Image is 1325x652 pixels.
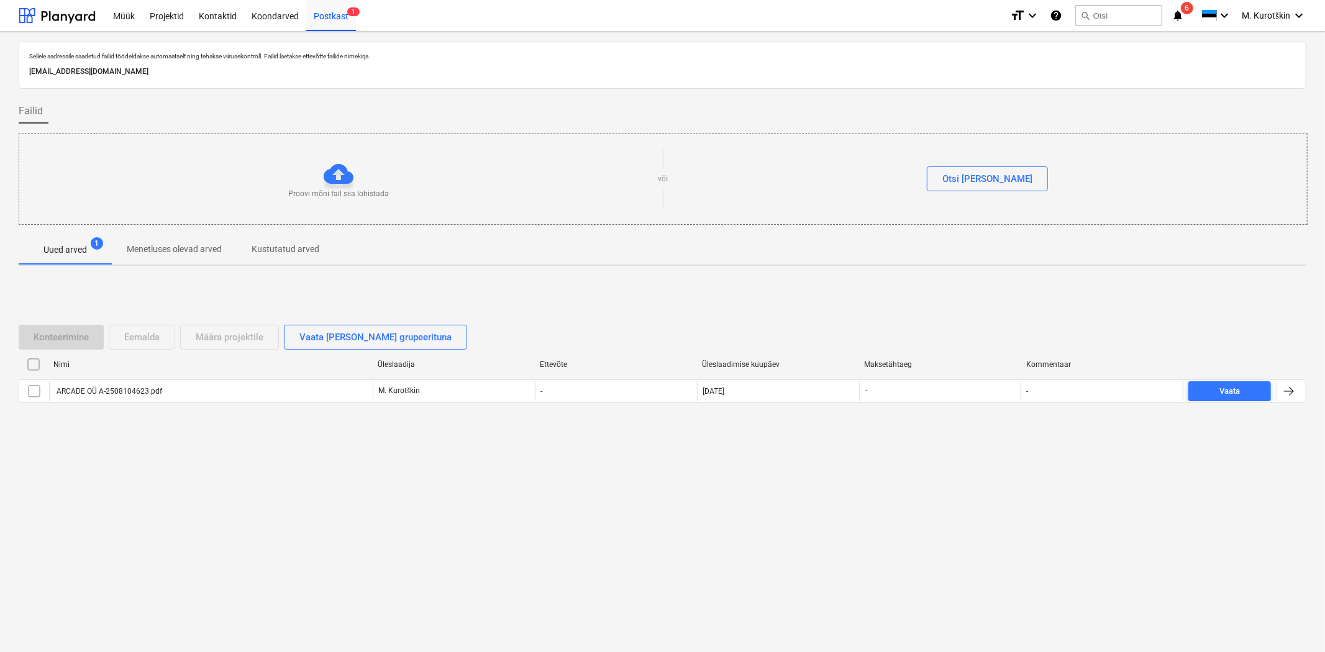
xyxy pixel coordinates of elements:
[864,360,1016,369] div: Maksetähtaeg
[1081,11,1091,20] span: search
[1026,8,1040,23] i: keyboard_arrow_down
[865,386,870,396] span: -
[29,52,1296,60] p: Sellele aadressile saadetud failid töödeldakse automaatselt ning tehakse viirusekontroll. Failid ...
[29,65,1296,78] p: [EMAIL_ADDRESS][DOMAIN_NAME]
[1026,387,1028,396] div: -
[1291,8,1306,23] i: keyboard_arrow_down
[55,387,162,396] div: ARCADE OÜ A-2508104623.pdf
[927,166,1048,191] button: Otsi [PERSON_NAME]
[1050,8,1063,23] i: Abikeskus
[1172,8,1185,23] i: notifications
[703,387,724,396] div: [DATE]
[43,243,87,256] p: Uued arved
[1242,11,1290,21] span: M. Kurotškin
[91,237,103,250] span: 1
[378,386,420,396] p: M. Kurotškin
[252,243,319,256] p: Kustutatud arved
[347,7,360,16] span: 1
[702,360,854,369] div: Üleslaadimise kuupäev
[1011,8,1026,23] i: format_size
[942,171,1032,187] div: Otsi [PERSON_NAME]
[540,360,692,369] div: Ettevõte
[1218,8,1232,23] i: keyboard_arrow_down
[1075,5,1162,26] button: Otsi
[19,104,43,119] span: Failid
[288,189,389,199] p: Proovi mõni fail siia lohistada
[535,381,697,401] div: -
[53,360,368,369] div: Nimi
[284,325,467,350] button: Vaata [PERSON_NAME] grupeerituna
[1219,384,1240,399] div: Vaata
[127,243,222,256] p: Menetluses olevad arved
[658,174,668,184] p: või
[1188,381,1271,401] button: Vaata
[299,329,452,345] div: Vaata [PERSON_NAME] grupeerituna
[378,360,530,369] div: Üleslaadija
[1181,2,1193,14] span: 6
[1026,360,1178,369] div: Kommentaar
[19,134,1308,225] div: Proovi mõni fail siia lohistadavõiOtsi [PERSON_NAME]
